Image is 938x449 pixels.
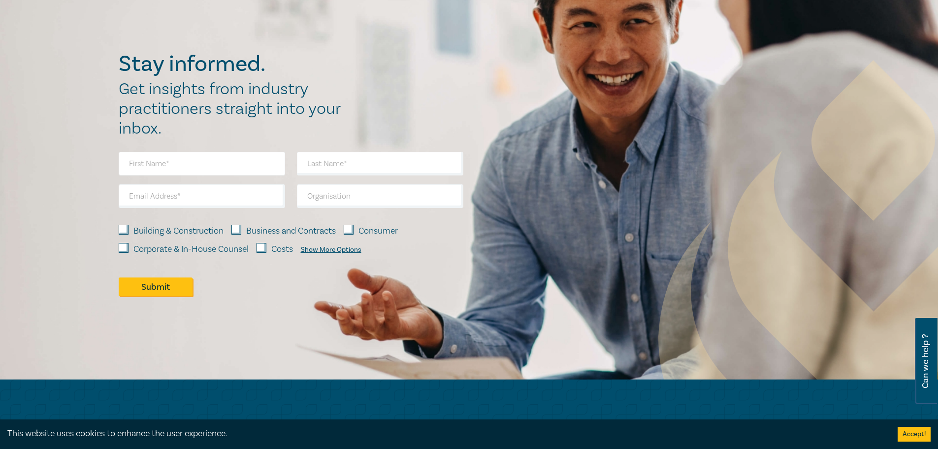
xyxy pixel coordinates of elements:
h2: Get insights from industry practitioners straight into your inbox. [119,79,351,138]
label: Business and Contracts [246,225,336,238]
label: Costs [271,243,293,256]
div: Show More Options [301,246,361,254]
button: Accept cookies [898,427,931,442]
label: Corporate & In-House Counsel [133,243,249,256]
span: Can we help ? [921,324,930,399]
label: Consumer [358,225,398,238]
div: This website uses cookies to enhance the user experience. [7,427,883,440]
input: Organisation [297,184,463,208]
input: Last Name* [297,152,463,175]
button: Submit [119,277,193,296]
label: Building & Construction [133,225,224,238]
input: Email Address* [119,184,285,208]
h2: Stay informed. [119,51,351,77]
input: First Name* [119,152,285,175]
